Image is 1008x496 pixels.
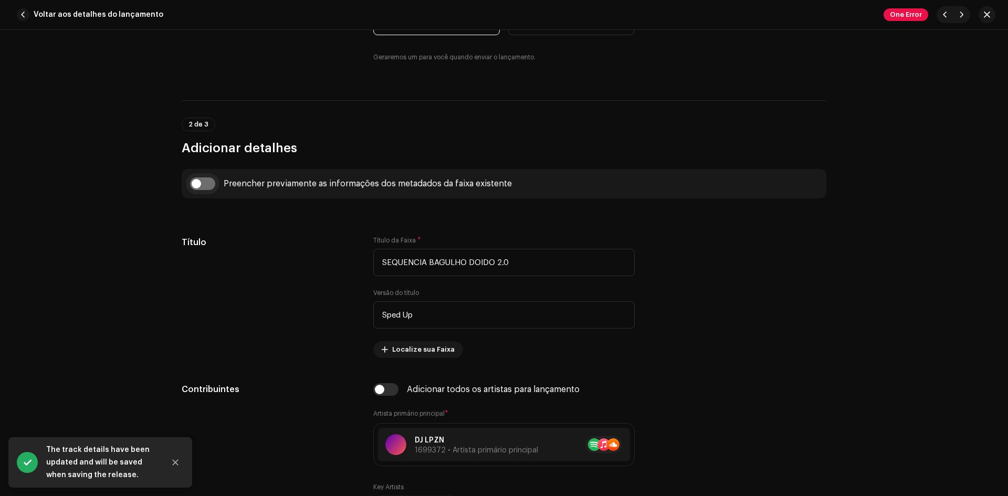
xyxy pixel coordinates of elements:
div: The track details have been updated and will be saved when saving the release. [46,444,156,481]
span: Localize sua Faixa [392,339,455,360]
p: DJ LPZN [415,435,538,446]
h5: Contribuintes [182,383,356,396]
h5: Título [182,236,356,249]
input: Insira o nome da faixa [373,249,635,276]
small: Artista primário principal [373,410,445,417]
button: Localize sua Faixa [373,341,463,358]
label: Versão do título [373,289,419,297]
input: por exemplo, Live, remix, remasterizado... [373,301,635,329]
button: Close [165,452,186,473]
small: Geraremos um para você quando enviar o lançamento. [373,52,535,62]
div: Preencher previamente as informações dos metadados da faixa existente [224,180,512,188]
label: Título da Faixa [373,236,421,245]
span: 2 de 3 [188,121,208,128]
div: Adicionar todos os artistas para lançamento [407,385,580,394]
h3: Adicionar detalhes [182,140,826,156]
